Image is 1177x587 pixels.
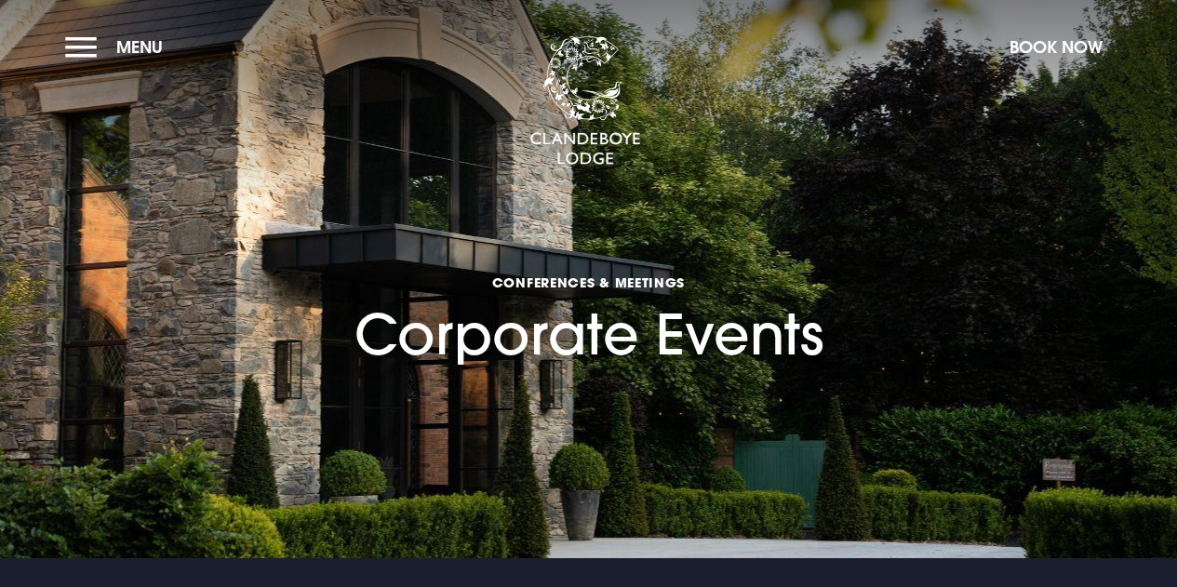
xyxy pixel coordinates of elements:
img: Clandeboye Lodge [529,36,641,167]
span: Conferences & Meetings [354,273,823,291]
h1: Corporate Events [354,200,823,367]
span: Menu [116,36,163,58]
button: Menu [65,27,172,67]
button: Book Now [1000,27,1112,67]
